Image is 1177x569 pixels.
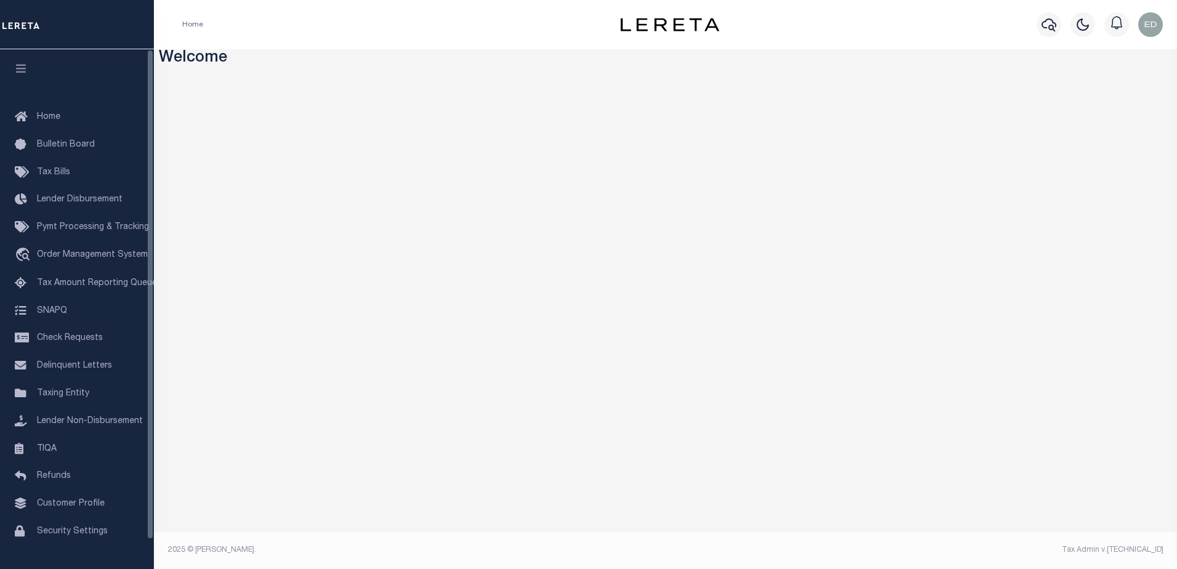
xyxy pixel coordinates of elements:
[37,113,60,121] span: Home
[37,499,105,508] span: Customer Profile
[37,334,103,342] span: Check Requests
[1138,12,1163,37] img: svg+xml;base64,PHN2ZyB4bWxucz0iaHR0cDovL3d3dy53My5vcmcvMjAwMC9zdmciIHBvaW50ZXItZXZlbnRzPSJub25lIi...
[37,168,70,177] span: Tax Bills
[37,527,108,536] span: Security Settings
[37,444,57,453] span: TIQA
[182,19,203,30] li: Home
[15,248,34,264] i: travel_explore
[37,361,112,370] span: Delinquent Letters
[37,140,95,149] span: Bulletin Board
[621,18,719,31] img: logo-dark.svg
[37,279,157,288] span: Tax Amount Reporting Queue
[37,389,89,398] span: Taxing Entity
[37,195,123,204] span: Lender Disbursement
[37,472,71,480] span: Refunds
[37,223,149,232] span: Pymt Processing & Tracking
[37,306,67,315] span: SNAPQ
[37,417,143,426] span: Lender Non-Disbursement
[675,544,1163,555] div: Tax Admin v.[TECHNICAL_ID]
[37,251,148,259] span: Order Management System
[159,49,1173,68] h3: Welcome
[159,544,666,555] div: 2025 © [PERSON_NAME].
